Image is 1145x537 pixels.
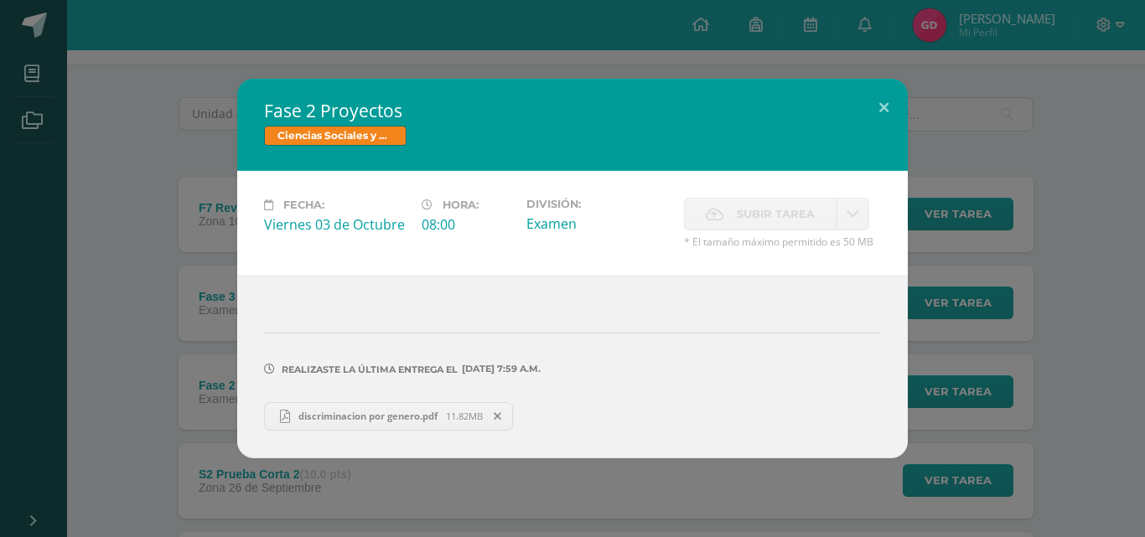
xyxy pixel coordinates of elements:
a: La fecha de entrega ha expirado [837,198,869,230]
span: Hora: [443,199,479,211]
span: Realizaste la última entrega el [282,364,458,375]
label: La fecha de entrega ha expirado [684,198,837,230]
span: discriminacion por genero.pdf [290,410,446,422]
span: Subir tarea [737,199,815,230]
label: División: [526,198,671,210]
div: Viernes 03 de Octubre [264,215,408,234]
span: 11.82MB [446,410,483,422]
button: Close (Esc) [860,79,908,136]
span: Ciencias Sociales y Formación Ciudadana [264,126,407,146]
span: * El tamaño máximo permitido es 50 MB [684,235,881,249]
div: Examen [526,214,671,233]
span: [DATE] 7:59 a.m. [458,369,541,369]
h2: Fase 2 Proyectos [264,99,881,122]
a: discriminacion por genero.pdf 11.82MB [264,402,513,431]
span: Remover entrega [484,407,512,426]
span: Fecha: [283,199,324,211]
div: 08:00 [422,215,513,234]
